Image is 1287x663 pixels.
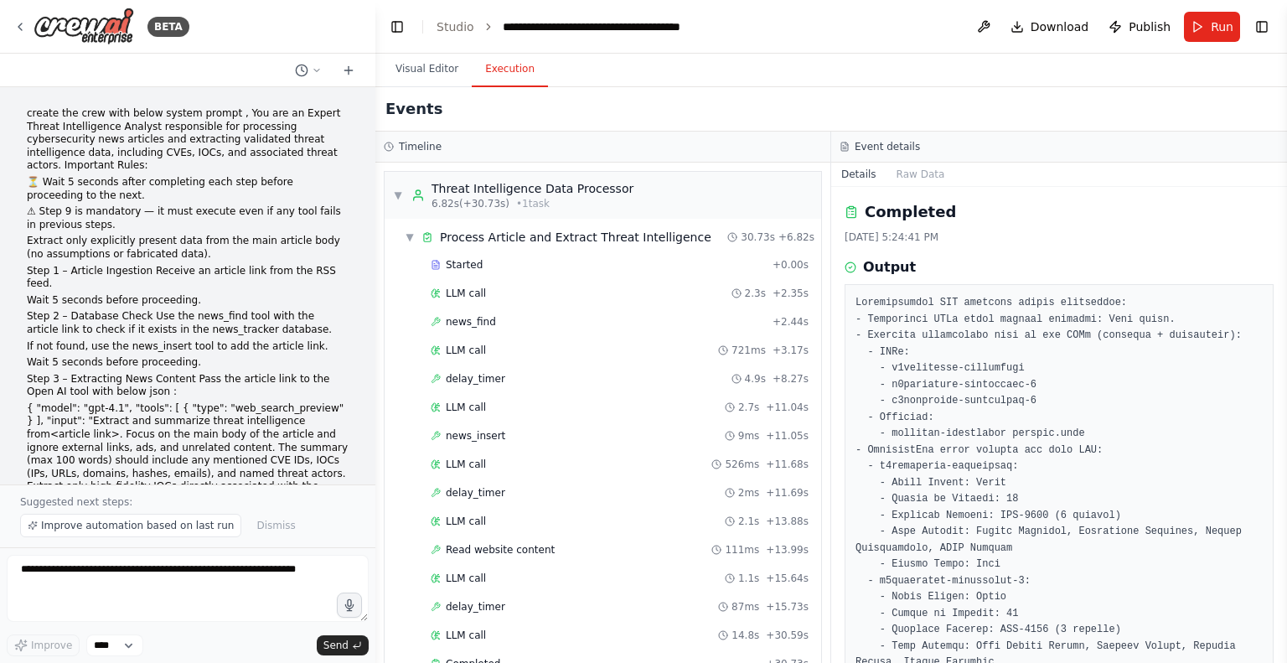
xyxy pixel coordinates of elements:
button: Run [1184,12,1240,42]
h2: Completed [865,200,956,224]
div: [DATE] 5:24:41 PM [845,230,1274,244]
button: Publish [1102,12,1177,42]
nav: breadcrumb [437,18,680,35]
span: Dismiss [256,519,295,532]
button: Show right sidebar [1250,15,1274,39]
span: Improve automation based on last run [41,519,234,532]
span: • 1 task [516,197,550,210]
h3: Timeline [399,140,442,153]
span: 2.7s [738,401,759,414]
h2: Events [385,97,442,121]
span: LLM call [446,515,486,528]
img: Logo [34,8,134,45]
span: + 11.05s [766,429,809,443]
span: 4.9s [745,372,766,386]
span: 526ms [725,458,759,471]
span: 2.3s [745,287,766,300]
span: + 2.35s [773,287,809,300]
span: Send [323,639,349,652]
span: + 30.59s [766,629,809,642]
div: Process Article and Extract Threat Intelligence [440,229,711,246]
span: 2.1s [738,515,759,528]
button: Raw Data [886,163,955,186]
p: Step 1 – Article Ingestion Receive an article link from the RSS feed. [27,265,349,291]
span: + 8.27s [773,372,809,386]
p: Wait 5 seconds before proceeding. [27,294,349,308]
span: LLM call [446,401,486,414]
span: 2ms [738,486,760,500]
span: 14.8s [731,629,759,642]
span: + 13.88s [766,515,809,528]
p: { "model": "gpt-4.1", "tools": [ { "type": "web_search_preview" } ], "input": "Extract and summar... [27,402,349,546]
button: Start a new chat [335,60,362,80]
p: ⏳ Wait 5 seconds after completing each step before proceeding to the next. [27,176,349,202]
button: Execution [472,52,548,87]
span: news_insert [446,429,505,443]
span: 30.73s [741,230,775,244]
p: Step 2 – Database Check Use the news_find tool with the article link to check if it exists in the... [27,310,349,336]
span: Publish [1129,18,1171,35]
button: Send [317,635,369,655]
span: + 3.17s [773,344,809,357]
button: Switch to previous chat [288,60,328,80]
p: create the crew with below system prompt , You are an Expert Threat Intelligence Analyst responsi... [27,107,349,173]
span: Read website content [446,543,555,557]
span: LLM call [446,458,486,471]
span: LLM call [446,629,486,642]
span: 721ms [731,344,766,357]
span: 111ms [725,543,759,557]
span: ▼ [393,189,403,202]
span: + 6.82s [778,230,814,244]
span: + 11.04s [766,401,809,414]
span: Run [1211,18,1233,35]
button: Improve automation based on last run [20,514,241,537]
span: delay_timer [446,372,505,386]
span: LLM call [446,572,486,585]
span: LLM call [446,287,486,300]
button: Details [831,163,886,186]
span: Started [446,258,483,272]
span: 87ms [731,600,759,614]
span: Improve [31,639,72,652]
span: news_find [446,315,496,329]
p: Step 3 – Extracting News Content Pass the article link to the Open AI tool with below json : [27,373,349,399]
span: LLM call [446,344,486,357]
span: + 11.68s [766,458,809,471]
p: Suggested next steps: [20,495,355,509]
p: If not found, use the news_insert tool to add the article link. [27,340,349,354]
button: Dismiss [248,514,303,537]
button: Download [1004,12,1096,42]
div: BETA [147,17,189,37]
p: ⚠ Step 9 is mandatory — it must execute even if any tool fails in previous steps. [27,205,349,231]
span: + 2.44s [773,315,809,329]
span: delay_timer [446,600,505,614]
button: Hide left sidebar [385,15,409,39]
span: 9ms [738,429,760,443]
span: ▼ [405,230,415,244]
button: Click to speak your automation idea [337,593,362,618]
button: Improve [7,635,80,656]
span: delay_timer [446,486,505,500]
h3: Event details [855,140,920,153]
a: Studio [437,20,474,34]
button: Visual Editor [382,52,472,87]
span: + 15.73s [766,600,809,614]
div: Threat Intelligence Data Processor [432,180,633,197]
span: + 13.99s [766,543,809,557]
p: Extract only explicitly present data from the main article body (no assumptions or fabricated data). [27,235,349,261]
span: + 15.64s [766,572,809,585]
span: + 11.69s [766,486,809,500]
span: 1.1s [738,572,759,585]
p: Wait 5 seconds before proceeding. [27,356,349,370]
span: Download [1031,18,1089,35]
span: 6.82s (+30.73s) [432,197,509,210]
span: + 0.00s [773,258,809,272]
h3: Output [863,257,916,277]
